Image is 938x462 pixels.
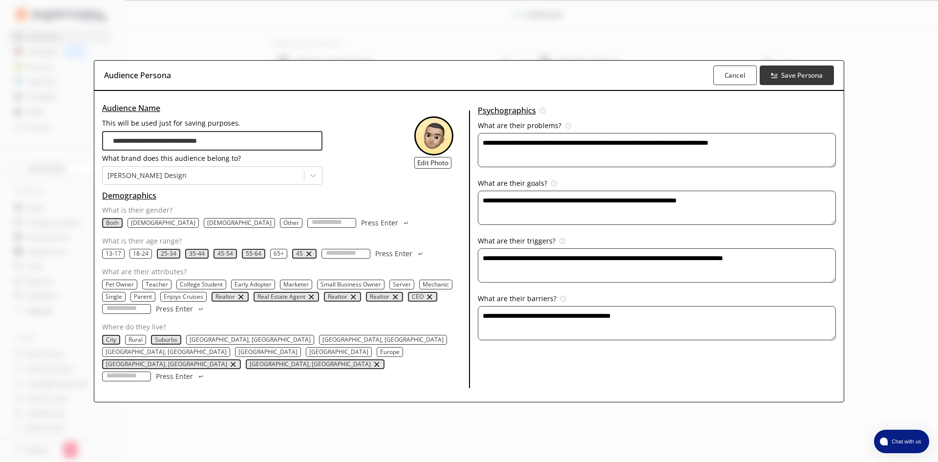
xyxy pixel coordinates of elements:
p: 35-44 [189,250,205,258]
button: remove Orlando, FL [373,360,381,368]
span: Chat with us [888,438,923,445]
p: Small Business Owner [320,281,381,288]
button: CEO [412,293,424,301]
img: delete [305,250,313,258]
p: realtor [215,293,235,301]
p: What are their problems? [478,122,561,130]
u: Audience Name [102,103,160,113]
button: College Student [180,281,223,288]
p: [GEOGRAPHIC_DATA] [309,348,368,356]
button: Both [106,219,119,227]
button: remove Realtor [391,293,399,301]
img: Press Enter [198,308,204,310]
div: occupation-text-list [102,280,465,314]
button: Female [131,219,195,227]
h3: Demographics [102,188,469,203]
button: Chicago, IL [106,348,227,356]
p: [GEOGRAPHIC_DATA], [GEOGRAPHIC_DATA] [106,360,227,368]
textarea: audience-persona-input-textarea [478,248,836,283]
button: Press Enter Press Enter [156,372,205,381]
img: Press Enter [417,252,423,255]
button: Press Enter Press Enter [361,218,410,228]
p: Press Enter [375,250,412,258]
img: delete [426,293,433,301]
p: What is their gender? [102,206,465,214]
p: [GEOGRAPHIC_DATA], [GEOGRAPHIC_DATA] [190,336,311,344]
u: Psychographics [478,103,536,118]
button: Rural [128,336,143,344]
p: What are their triggers? [478,237,555,245]
button: remove realtor [237,293,245,301]
button: Parent [134,293,152,301]
p: Enjoys Cruises [164,293,203,301]
button: Atlanta, GA [190,336,311,344]
p: This will be used just for saving purposes. [102,119,322,127]
button: Early Adopter [234,281,272,288]
button: Other [283,219,299,227]
button: Orlando, FL [106,360,227,368]
img: delete [349,293,357,301]
p: Press Enter [156,305,193,313]
button: remove 45 [305,250,313,258]
button: United States [238,348,298,356]
input: occupation-input [102,304,151,314]
div: gender-text-list [102,218,465,228]
button: Mechanic [423,281,449,288]
p: Server [393,281,411,288]
p: Europe [380,348,400,356]
button: atlas-launcher [874,430,929,453]
p: [DEMOGRAPHIC_DATA] [207,219,272,227]
img: delete [373,360,381,368]
h3: Audience Persona [104,68,171,83]
button: Realtor [328,293,347,301]
p: 45 [296,250,303,258]
button: 65+ [274,250,284,258]
p: What are their goals? [478,179,547,187]
button: Realtor [370,293,389,301]
button: Press Enter Press Enter [375,249,424,259]
img: Tooltip Icon [551,180,557,186]
button: Edit Photo [414,157,451,169]
button: Korea [309,348,368,356]
div: age-text-list [102,249,465,259]
input: audience-persona-input-input [102,131,322,151]
div: location-text-list [102,335,465,381]
p: 18-24 [133,250,149,258]
p: What brand does this audience belong to? [102,154,322,162]
button: Orlando, FL [250,360,371,368]
p: [GEOGRAPHIC_DATA], [GEOGRAPHIC_DATA] [322,336,444,344]
img: Press Enter [198,375,204,378]
button: Male [207,219,272,227]
button: Real Estate Agent [257,293,305,301]
button: Press Enter Press Enter [156,304,205,314]
img: delete [229,360,237,368]
p: Teacher [146,281,168,288]
button: 25-34 [161,250,176,258]
button: Pet Owner [106,281,134,288]
img: delete [237,293,245,301]
b: Edit Photo [417,158,448,167]
button: Cancel [713,66,757,85]
p: [GEOGRAPHIC_DATA], [GEOGRAPHIC_DATA] [106,348,227,356]
p: Single [106,293,122,301]
p: 45-54 [217,250,233,258]
img: delete [307,293,315,301]
button: San Francisco, CA [322,336,444,344]
button: remove Realtor [349,293,357,301]
button: Marketer [283,281,309,288]
input: location-input [102,372,151,381]
p: What is their age range? [102,237,465,245]
button: remove CEO [426,293,433,301]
